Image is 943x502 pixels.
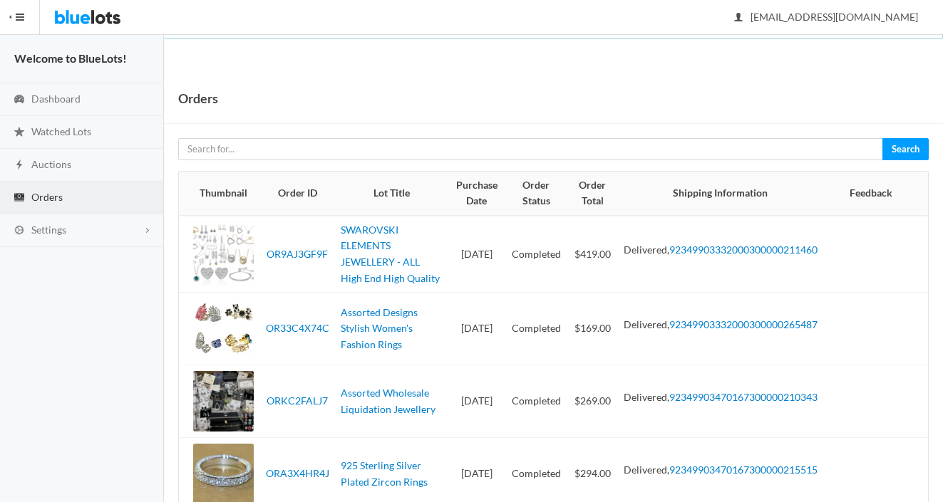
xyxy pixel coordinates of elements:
[731,11,746,25] ion-icon: person
[266,467,329,479] a: ORA3X4HR4J
[624,317,818,333] li: Delivered,
[448,172,505,216] th: Purchase Date
[448,293,505,365] td: [DATE]
[31,224,66,236] span: Settings
[178,138,883,160] input: Search for...
[179,172,259,216] th: Thumbnail
[669,464,818,476] a: 92349903470167300000215515
[448,365,505,438] td: [DATE]
[618,172,823,216] th: Shipping Information
[624,389,818,406] li: Delivered,
[882,138,929,160] button: Search
[567,172,618,216] th: Order Total
[31,125,91,137] span: Watched Lots
[266,322,329,334] a: OR33C4X74C
[267,248,328,260] a: OR9AJ3GF9F
[335,172,448,216] th: Lot Title
[31,191,63,203] span: Orders
[567,293,618,365] td: $169.00
[259,172,335,216] th: Order ID
[341,387,436,415] a: Assorted Wholesale Liquidation Jewellery
[341,224,440,284] a: SWAROVSKI ELEMENTS JEWELLERY - ALL High End High Quality
[31,93,81,105] span: Dashboard
[505,172,567,216] th: Order Status
[12,93,26,107] ion-icon: speedometer
[12,192,26,205] ion-icon: cash
[31,158,71,170] span: Auctions
[12,159,26,172] ion-icon: flash
[823,172,928,216] th: Feedback
[341,306,418,350] a: Assorted Designs Stylish Women's Fashion Rings
[669,318,818,330] a: 92349903332000300000265487
[12,126,26,140] ion-icon: star
[267,394,328,407] a: ORKC2FALJ7
[341,459,428,488] a: 925 Sterling Silver Plated Zircon Rings
[448,216,505,293] td: [DATE]
[14,51,127,65] strong: Welcome to BlueLots!
[567,365,618,438] td: $269.00
[735,11,918,23] span: [EMAIL_ADDRESS][DOMAIN_NAME]
[624,462,818,479] li: Delivered,
[567,216,618,293] td: $419.00
[669,244,818,256] a: 92349903332000300000211460
[178,88,218,109] h1: Orders
[12,224,26,238] ion-icon: cog
[505,293,567,365] td: Completed
[624,242,818,258] li: Delivered,
[669,391,818,403] a: 92349903470167300000210343
[505,365,567,438] td: Completed
[505,216,567,293] td: Completed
